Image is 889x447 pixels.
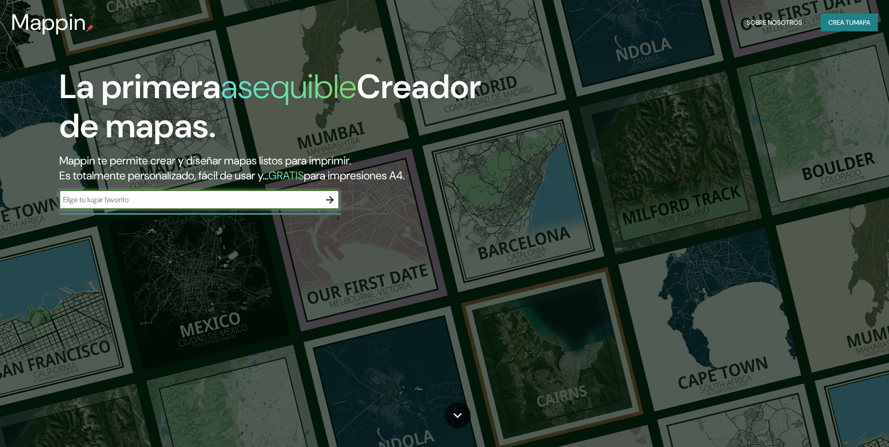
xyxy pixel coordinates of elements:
font: mapa [854,18,870,27]
button: Crea tumapa [821,14,878,31]
font: asequible [221,65,357,108]
font: Mappin te permite crear y diseñar mapas listos para imprimir. [59,153,351,168]
font: GRATIS [268,168,304,183]
button: Sobre nosotros [743,14,806,31]
input: Elige tu lugar favorito [59,194,321,205]
font: Creador de mapas. [59,65,481,148]
font: para impresiones A4. [304,168,405,183]
font: Sobre nosotros [747,18,802,27]
font: Crea tu [828,18,854,27]
img: pin de mapeo [86,24,94,32]
font: Mappin [11,7,86,37]
font: La primera [59,65,221,108]
font: Es totalmente personalizado, fácil de usar y... [59,168,268,183]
